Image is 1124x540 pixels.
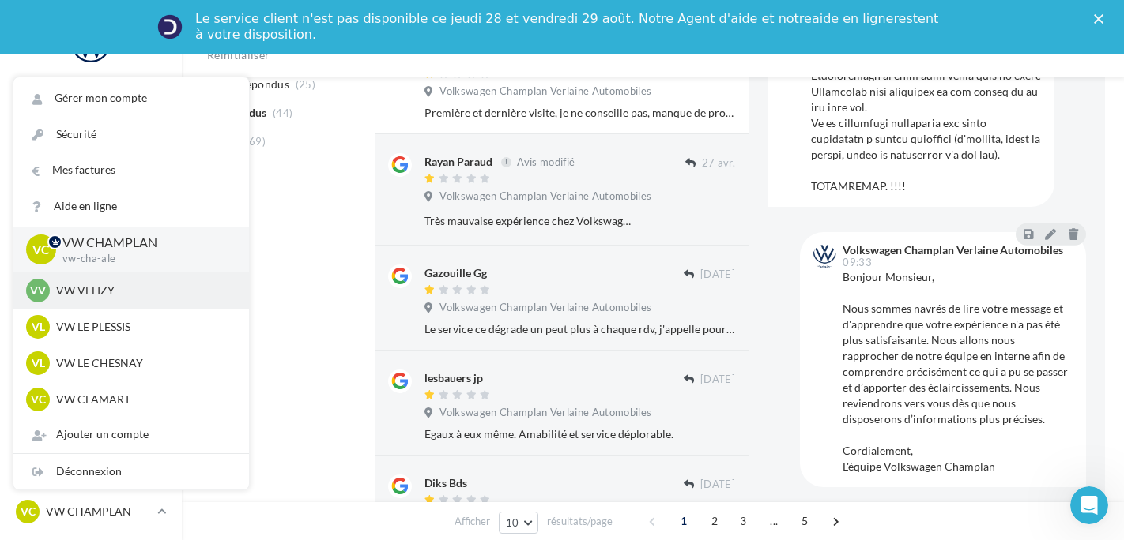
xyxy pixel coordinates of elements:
span: 2 [702,508,727,534]
button: 10 [499,512,539,534]
div: Fermer [1094,14,1110,24]
a: Sécurité [13,117,249,152]
span: ... [761,508,786,534]
a: aide en ligne [812,11,893,26]
p: VW CHAMPLAN [62,234,224,252]
span: (25) [296,78,315,91]
a: Gérer mon compte [13,81,249,116]
p: VW LE CHESNAY [56,355,230,371]
div: Très mauvaise expérience chez Volkswagen. Je suis allé trois fois : une fois pour réparer des air... [424,213,632,229]
span: [DATE] [700,268,735,282]
button: Réinitialiser [201,46,277,65]
a: Aide en ligne [13,189,249,224]
span: 10 [506,516,519,529]
span: Volkswagen Champlan Verlaine Automobiles [439,84,651,99]
a: VC VW CHAMPLAN [13,497,169,527]
span: Volkswagen Champlan Verlaine Automobiles [439,189,651,204]
a: Campagnes [9,204,172,238]
a: Mes factures [13,152,249,188]
p: vw-cha-ale [62,252,224,266]
span: VL [32,355,45,371]
div: Le service ce dégrade un peut plus à chaque rdv, j'appelle pour prendre un rdv pour déposer la vo... [424,321,735,337]
div: Déconnexion [13,454,249,489]
div: Volkswagen Champlan Verlaine Automobiles [843,245,1063,256]
div: lesbauers jp [424,370,483,386]
span: [DATE] [700,373,735,387]
span: 1 [671,508,696,534]
a: Boîte de réception99+ [9,125,172,159]
span: VL [32,319,45,335]
a: Opérations [9,85,172,118]
a: Médiathèque [9,283,172,316]
span: Afficher [455,514,490,529]
div: Rayan Paraud [424,154,492,170]
div: Le service client n'est pas disponible ce jeudi 28 et vendredi 29 août. Notre Agent d'aide et not... [195,11,941,43]
span: VC [32,241,50,259]
span: VC [31,392,46,407]
a: Calendrier [9,322,172,355]
p: VW VELIZY [56,283,230,298]
span: 09:33 [843,257,872,268]
span: Avis modifié [517,156,575,168]
a: Campagnes DataOnDemand [9,414,172,460]
img: Profile image for Service-Client [157,14,183,39]
span: Non répondus [216,77,289,92]
span: 5 [792,508,817,534]
div: Ajouter un compte [13,417,249,452]
a: Visibilité en ligne [9,165,172,198]
div: Bonjour Monsieur, Nous sommes navrés de lire votre message et d'apprendre que votre expérience n'... [843,269,1073,474]
span: [DATE] [700,478,735,492]
span: Volkswagen Champlan Verlaine Automobiles [439,301,651,315]
div: Egaux à eux même. Amabilité et service déplorable. [424,426,735,442]
div: Diks Bds [424,475,467,491]
iframe: Intercom live chat [1070,486,1108,524]
span: VC [21,504,36,519]
div: Gazouille Gg [424,265,487,281]
span: (69) [246,135,266,148]
span: 3 [730,508,756,534]
a: PLV et print personnalisable [9,362,172,408]
span: VV [30,283,46,298]
p: VW CLAMART [56,392,230,407]
span: résultats/page [547,514,613,529]
span: 27 avr. [702,156,735,171]
a: Contacts [9,244,172,277]
p: VW CHAMPLAN [46,504,151,519]
p: VW LE PLESSIS [56,319,230,335]
div: Première et dernière visite, je ne conseille pas, manque de professionnalisme Une personne de l’a... [424,105,735,121]
span: Volkswagen Champlan Verlaine Automobiles [439,406,651,420]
